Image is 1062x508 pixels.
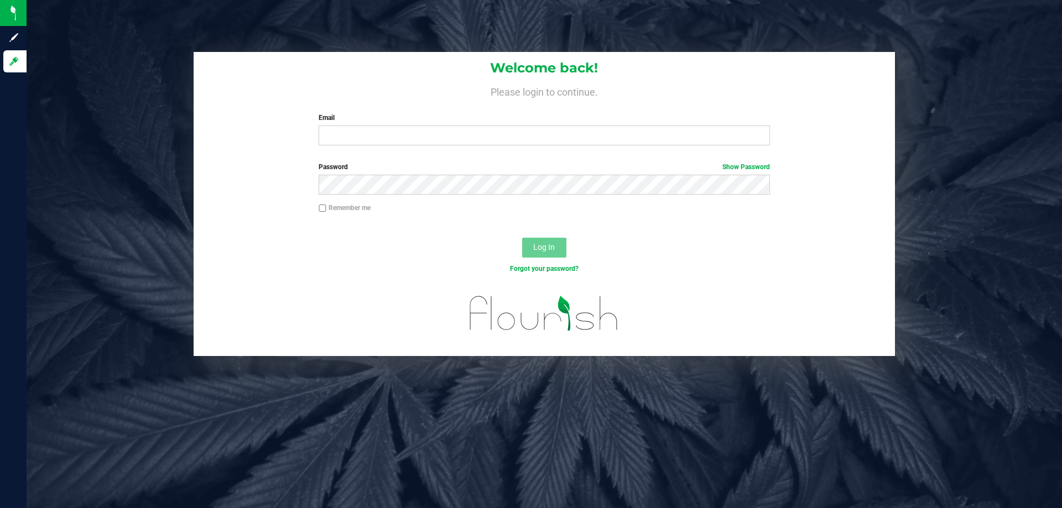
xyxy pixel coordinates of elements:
[194,84,895,97] h4: Please login to continue.
[319,203,371,213] label: Remember me
[319,113,769,123] label: Email
[722,163,770,171] a: Show Password
[8,32,19,43] inline-svg: Sign up
[319,163,348,171] span: Password
[522,238,566,258] button: Log In
[510,265,579,273] a: Forgot your password?
[8,56,19,67] inline-svg: Log in
[319,205,326,212] input: Remember me
[194,61,895,75] h1: Welcome back!
[533,243,555,252] span: Log In
[456,285,632,342] img: flourish_logo.svg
